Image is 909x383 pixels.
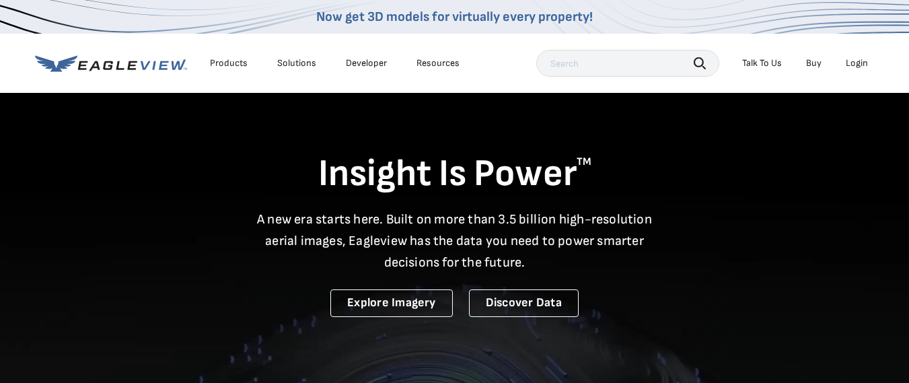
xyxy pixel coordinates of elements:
[35,151,875,198] h1: Insight Is Power
[210,57,248,69] div: Products
[330,289,453,317] a: Explore Imagery
[577,155,591,168] sup: TM
[249,209,661,273] p: A new era starts here. Built on more than 3.5 billion high-resolution aerial images, Eagleview ha...
[316,9,593,25] a: Now get 3D models for virtually every property!
[846,57,868,69] div: Login
[536,50,719,77] input: Search
[277,57,316,69] div: Solutions
[742,57,782,69] div: Talk To Us
[346,57,387,69] a: Developer
[416,57,460,69] div: Resources
[806,57,822,69] a: Buy
[469,289,579,317] a: Discover Data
